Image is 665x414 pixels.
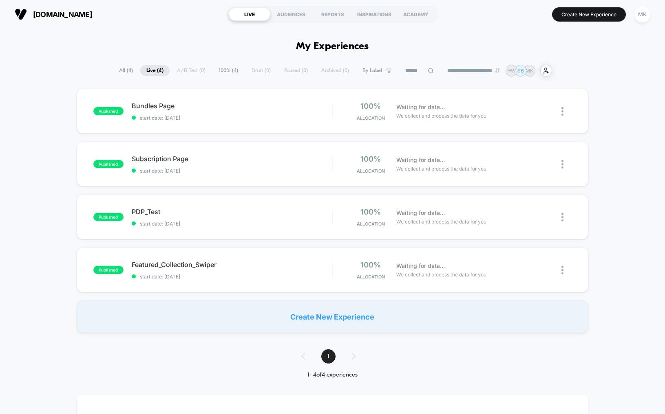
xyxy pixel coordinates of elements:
span: published [93,213,124,221]
span: Allocation [357,115,385,121]
span: Waiting for data... [396,103,445,112]
div: AUDIENCES [270,8,312,21]
div: Create New Experience [77,300,589,333]
span: 100% [360,155,381,163]
span: Allocation [357,221,385,227]
span: Waiting for data... [396,156,445,164]
span: Allocation [357,168,385,174]
button: Create New Experience [552,7,626,22]
div: MK [634,7,650,22]
p: HW [507,68,516,74]
span: Bundles Page [132,102,332,110]
span: We collect and process the data for you [396,271,486,278]
span: We collect and process the data for you [396,112,486,120]
span: We collect and process the data for you [396,165,486,173]
span: All ( 4 ) [113,65,139,76]
h1: My Experiences [296,41,369,53]
div: LIVE [229,8,270,21]
img: close [561,266,563,274]
button: [DOMAIN_NAME] [12,8,95,21]
span: start date: [DATE] [132,274,332,280]
span: PDP_Test [132,208,332,216]
span: 100% [360,102,381,110]
p: MK [526,68,533,74]
img: end [495,68,500,73]
p: SB [517,68,524,74]
span: Waiting for data... [396,208,445,217]
div: ACADEMY [395,8,437,21]
span: published [93,107,124,115]
img: close [561,107,563,116]
div: 1 - 4 of 4 experiences [293,372,372,379]
span: 1 [321,349,336,364]
img: close [561,213,563,221]
span: 100% ( 4 ) [213,65,244,76]
div: INSPIRATIONS [353,8,395,21]
span: start date: [DATE] [132,221,332,227]
img: Visually logo [15,8,27,20]
span: start date: [DATE] [132,168,332,174]
button: MK [632,6,653,23]
span: 100% [360,208,381,216]
span: published [93,266,124,274]
span: Live ( 4 ) [140,65,170,76]
img: close [561,160,563,169]
span: We collect and process the data for you [396,218,486,226]
span: Subscription Page [132,155,332,163]
span: [DOMAIN_NAME] [33,10,92,19]
span: 100% [360,261,381,269]
span: published [93,160,124,168]
span: By Label [362,68,382,74]
span: start date: [DATE] [132,115,332,121]
span: Featured_Collection_Swiper [132,261,332,269]
div: REPORTS [312,8,353,21]
span: Allocation [357,274,385,280]
span: Waiting for data... [396,261,445,270]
